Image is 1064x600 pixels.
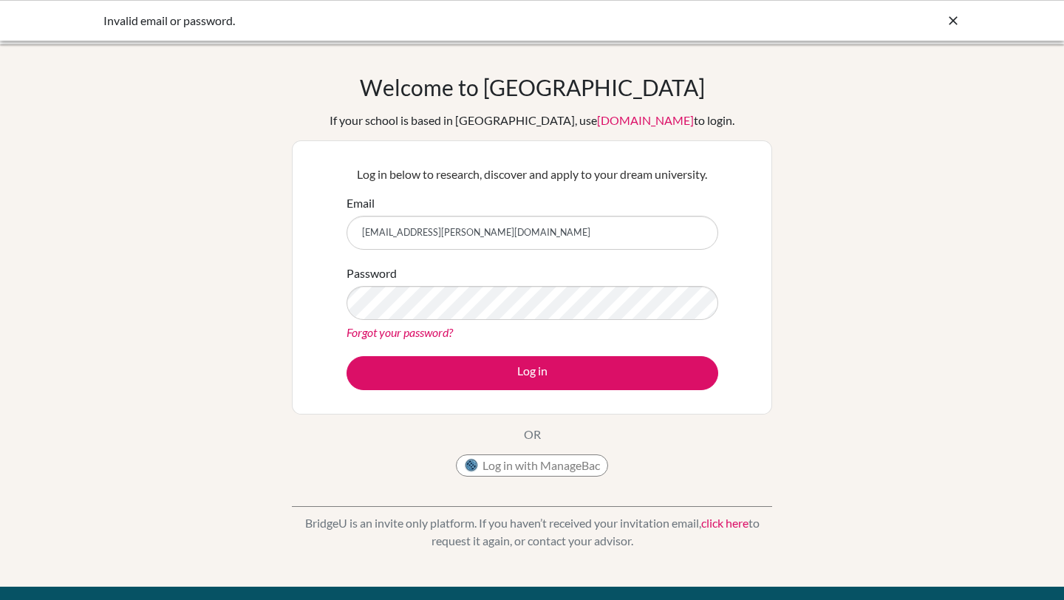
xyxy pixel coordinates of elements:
a: Forgot your password? [347,325,453,339]
a: [DOMAIN_NAME] [597,113,694,127]
button: Log in with ManageBac [456,454,608,477]
label: Password [347,265,397,282]
h1: Welcome to [GEOGRAPHIC_DATA] [360,74,705,100]
button: Log in [347,356,718,390]
div: If your school is based in [GEOGRAPHIC_DATA], use to login. [330,112,734,129]
p: BridgeU is an invite only platform. If you haven’t received your invitation email, to request it ... [292,514,772,550]
a: click here [701,516,748,530]
div: Invalid email or password. [103,12,739,30]
p: OR [524,426,541,443]
label: Email [347,194,375,212]
p: Log in below to research, discover and apply to your dream university. [347,166,718,183]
